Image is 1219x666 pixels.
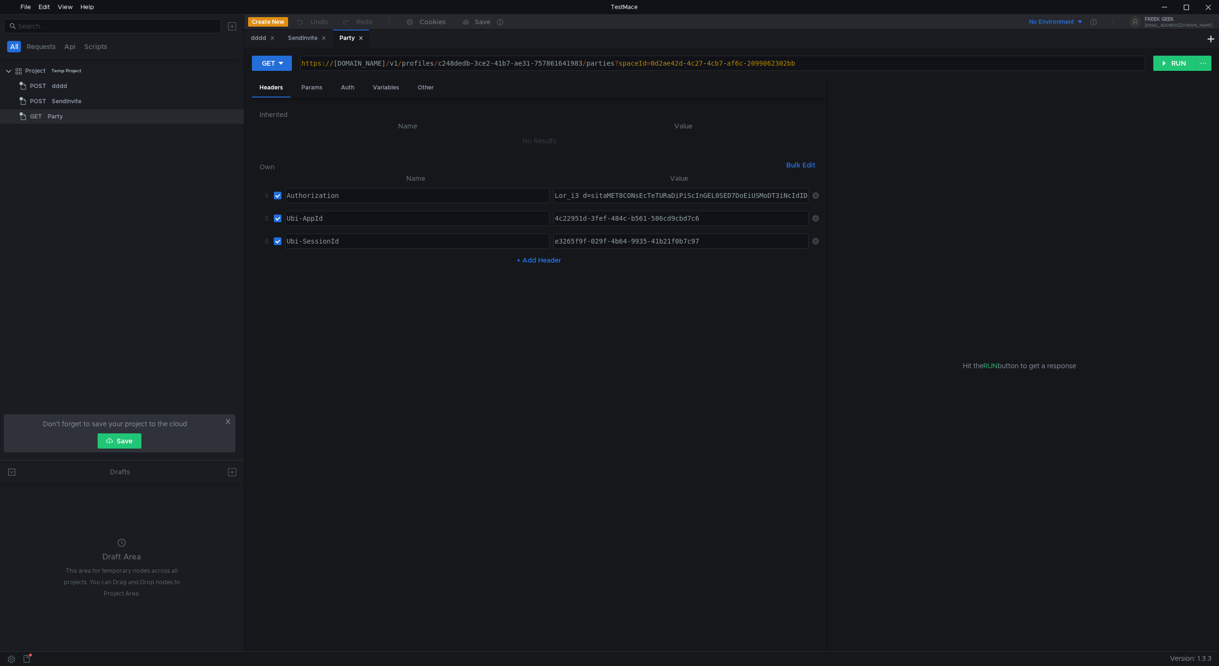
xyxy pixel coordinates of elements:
[260,109,819,120] h6: Inherited
[61,41,79,52] button: Api
[1145,17,1212,22] div: FREEK GEEK
[310,16,328,28] div: Undo
[48,109,63,124] div: Party
[24,41,59,52] button: Requests
[25,64,46,78] div: Project
[548,120,819,132] th: Value
[30,94,46,108] span: POST
[1029,18,1074,27] div: No Environment
[513,255,565,266] button: + Add Header
[1145,24,1212,27] div: [EMAIL_ADDRESS][DOMAIN_NAME]
[333,79,362,97] div: Auth
[248,17,288,27] button: Create New
[281,173,550,184] th: Name
[340,33,363,43] div: Party
[51,64,81,78] div: Temp Project
[963,361,1076,371] span: Hit the button to get a response
[1018,14,1084,29] button: No Environment
[252,79,290,98] div: Headers
[288,33,326,43] div: SendInvite
[267,120,548,132] th: Name
[30,79,46,93] span: POST
[110,466,130,478] div: Drafts
[81,41,110,52] button: Scripts
[475,19,490,25] div: Save
[260,161,782,173] h6: Own
[52,94,81,108] div: SendInvite
[7,41,21,52] button: All
[522,137,556,145] nz-embed-empty: No Results
[288,15,335,29] button: Undo
[356,16,373,28] div: Redo
[1170,652,1211,666] span: Version: 1.3.3
[43,418,187,430] span: Don't forget to save your project to the cloud
[550,173,809,184] th: Value
[52,79,67,93] div: dddd
[18,21,215,31] input: Search...
[262,58,275,69] div: GET
[335,15,380,29] button: Redo
[365,79,407,97] div: Variables
[98,433,141,449] button: Save
[410,79,441,97] div: Other
[30,109,42,124] span: GET
[1153,56,1196,71] button: RUN
[251,33,275,43] div: dddd
[782,159,819,171] button: Bulk Edit
[420,16,446,28] div: Cookies
[252,56,292,71] button: GET
[294,79,330,97] div: Params
[983,362,998,370] span: RUN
